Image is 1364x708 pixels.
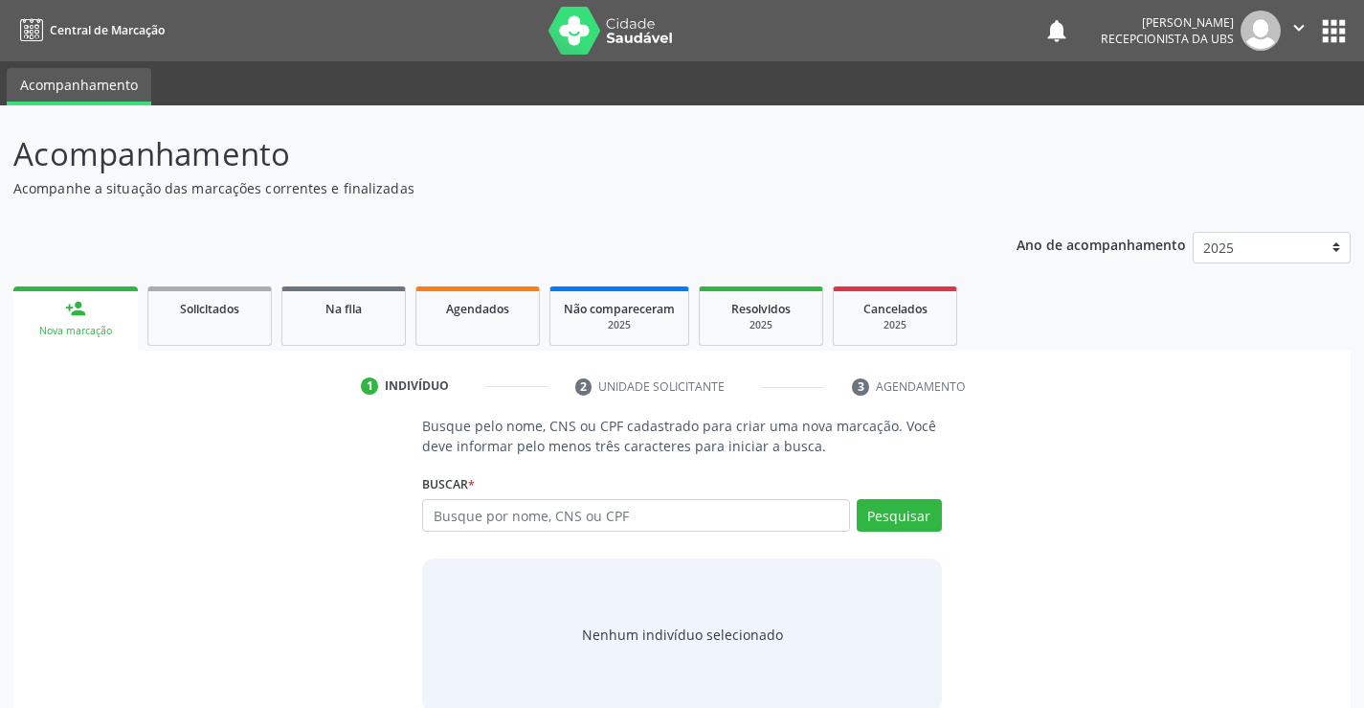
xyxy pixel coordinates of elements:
[1043,17,1070,44] button: notifications
[582,625,783,645] div: Nenhum indivíduo selecionado
[7,68,151,105] a: Acompanhamento
[564,318,675,332] div: 2025
[1288,17,1309,38] i: 
[422,469,475,499] label: Buscar
[13,178,950,198] p: Acompanhe a situação das marcações correntes e finalizadas
[422,416,941,456] p: Busque pelo nome, CNS ou CPF cadastrado para criar uma nova marcação. Você deve informar pelo men...
[1017,232,1186,256] p: Ano de acompanhamento
[857,499,942,532] button: Pesquisar
[325,301,362,317] span: Na fila
[361,377,378,395] div: 1
[1317,14,1351,48] button: apps
[385,377,449,395] div: Indivíduo
[27,324,124,338] div: Nova marcação
[863,301,928,317] span: Cancelados
[1281,11,1317,51] button: 
[13,14,165,46] a: Central de Marcação
[847,318,943,332] div: 2025
[422,499,849,532] input: Busque por nome, CNS ou CPF
[180,301,239,317] span: Solicitados
[1241,11,1281,51] img: img
[564,301,675,317] span: Não compareceram
[50,22,165,38] span: Central de Marcação
[731,301,791,317] span: Resolvidos
[13,130,950,178] p: Acompanhamento
[713,318,809,332] div: 2025
[446,301,509,317] span: Agendados
[1101,14,1234,31] div: [PERSON_NAME]
[65,298,86,319] div: person_add
[1101,31,1234,47] span: Recepcionista da UBS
